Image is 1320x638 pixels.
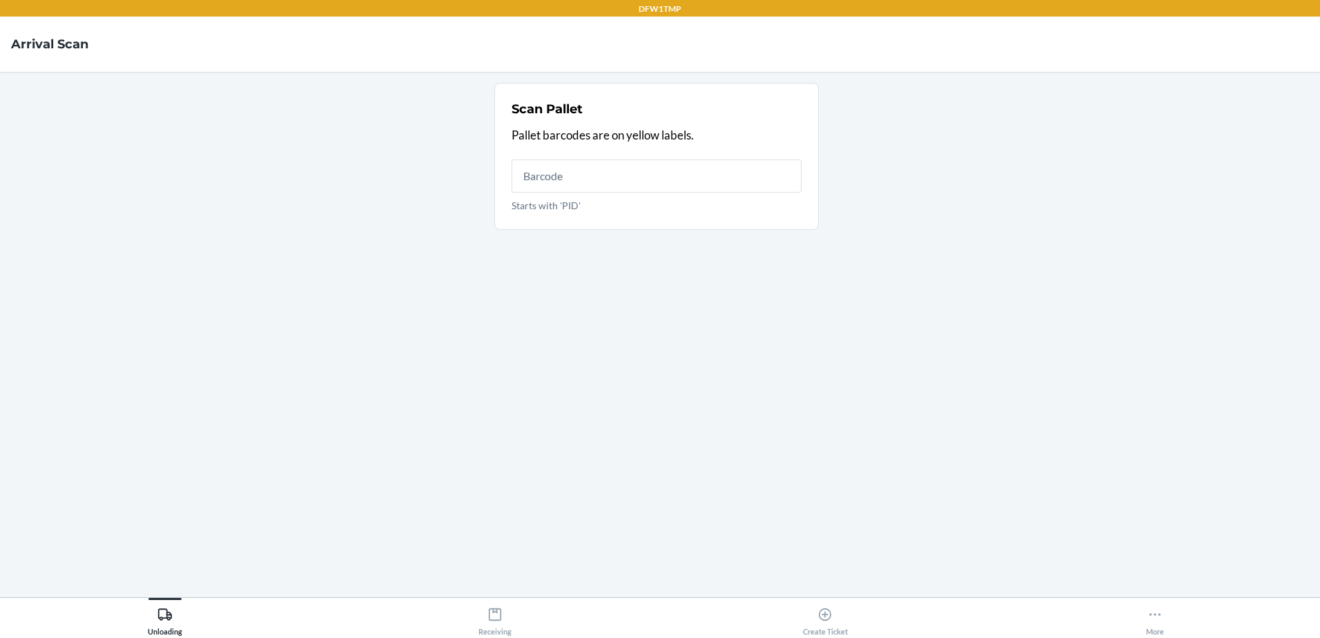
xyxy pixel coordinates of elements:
div: Receiving [478,601,512,636]
div: Unloading [148,601,182,636]
button: More [990,598,1320,636]
input: Starts with 'PID' [512,159,802,193]
div: More [1146,601,1164,636]
div: Create Ticket [803,601,848,636]
button: Receiving [330,598,660,636]
p: Starts with 'PID' [512,198,802,213]
button: Create Ticket [660,598,990,636]
p: Pallet barcodes are on yellow labels. [512,126,802,144]
h2: Scan Pallet [512,100,583,118]
p: DFW1TMP [639,3,681,15]
h4: Arrival Scan [11,35,88,53]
